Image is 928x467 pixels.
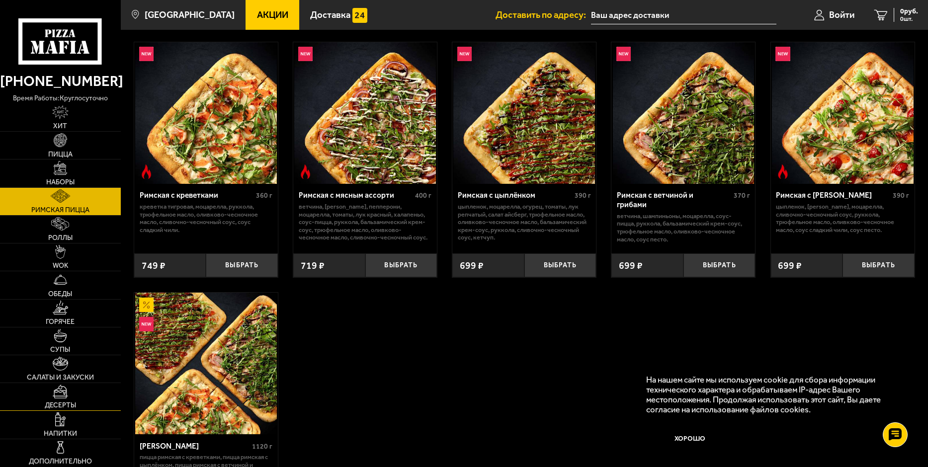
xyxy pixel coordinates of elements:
[145,10,235,20] span: [GEOGRAPHIC_DATA]
[142,261,166,270] span: 749 ₽
[771,42,915,184] a: НовинкаОстрое блюдоРимская с томатами черри
[646,424,733,453] button: Хорошо
[900,16,918,22] span: 0 шт.
[31,207,89,214] span: Римская пицца
[352,8,367,22] img: 15daf4d41897b9f0e9f617042186c801.svg
[27,374,94,381] span: Салаты и закуски
[135,42,277,184] img: Римская с креветками
[29,458,92,465] span: Дополнительно
[843,253,915,277] button: Выбрать
[45,402,76,409] span: Десерты
[619,261,643,270] span: 699 ₽
[50,346,70,353] span: Супы
[134,42,278,184] a: НовинкаОстрое блюдоРимская с креветками
[460,261,484,270] span: 699 ₽
[575,191,591,200] span: 390 г
[457,47,472,61] img: Новинка
[772,42,914,184] img: Римская с томатами черри
[140,442,250,451] div: [PERSON_NAME]
[299,203,432,241] p: ветчина, [PERSON_NAME], пепперони, моцарелла, томаты, лук красный, халапеньо, соус-пицца, руккола...
[206,253,278,277] button: Выбрать
[365,253,437,277] button: Выбрать
[611,42,755,184] a: НовинкаРимская с ветчиной и грибами
[299,191,413,200] div: Римская с мясным ассорти
[48,151,73,158] span: Пицца
[496,10,591,20] span: Доставить по адресу:
[53,262,68,269] span: WOK
[778,261,802,270] span: 699 ₽
[257,10,288,20] span: Акции
[776,191,890,200] div: Римская с [PERSON_NAME]
[256,191,272,200] span: 360 г
[829,10,854,20] span: Войти
[301,261,325,270] span: 719 ₽
[524,253,596,277] button: Выбрать
[48,234,73,241] span: Роллы
[293,42,437,184] a: НовинкаОстрое блюдоРимская с мясным ассорти
[139,317,154,331] img: Новинка
[613,42,755,184] img: Римская с ветчиной и грибами
[415,191,431,200] span: 400 г
[458,191,572,200] div: Римская с цыплёнком
[775,47,790,61] img: Новинка
[135,293,277,434] img: Мама Миа
[616,47,631,61] img: Новинка
[298,47,313,61] img: Новинка
[53,123,67,130] span: Хит
[298,164,313,179] img: Острое блюдо
[776,203,909,233] p: цыпленок, [PERSON_NAME], моцарелла, сливочно-чесночный соус, руккола, трюфельное масло, оливково-...
[646,375,899,415] p: На нашем сайте мы используем cookie для сбора информации технического характера и обрабатываем IP...
[893,191,909,200] span: 390 г
[252,442,272,451] span: 1120 г
[46,179,75,186] span: Наборы
[48,291,72,298] span: Обеды
[310,10,350,20] span: Доставка
[139,47,154,61] img: Новинка
[453,42,595,184] img: Римская с цыплёнком
[140,203,273,233] p: креветка тигровая, моцарелла, руккола, трюфельное масло, оливково-чесночное масло, сливочно-чесно...
[294,42,436,184] img: Римская с мясным ассорти
[458,203,591,241] p: цыпленок, моцарелла, огурец, томаты, лук репчатый, салат айсберг, трюфельное масло, оливково-чесн...
[134,293,278,434] a: АкционныйНовинкаМама Миа
[683,253,756,277] button: Выбрать
[452,42,596,184] a: НовинкаРимская с цыплёнком
[591,6,776,24] input: Ваш адрес доставки
[139,164,154,179] img: Острое блюдо
[734,191,750,200] span: 370 г
[46,318,75,325] span: Горячее
[775,164,790,179] img: Острое блюдо
[140,191,254,200] div: Римская с креветками
[139,298,154,312] img: Акционный
[617,212,750,243] p: ветчина, шампиньоны, моцарелла, соус-пицца, руккола, бальзамический крем-соус, трюфельное масло, ...
[617,191,731,209] div: Римская с ветчиной и грибами
[900,8,918,15] span: 0 руб.
[44,430,77,437] span: Напитки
